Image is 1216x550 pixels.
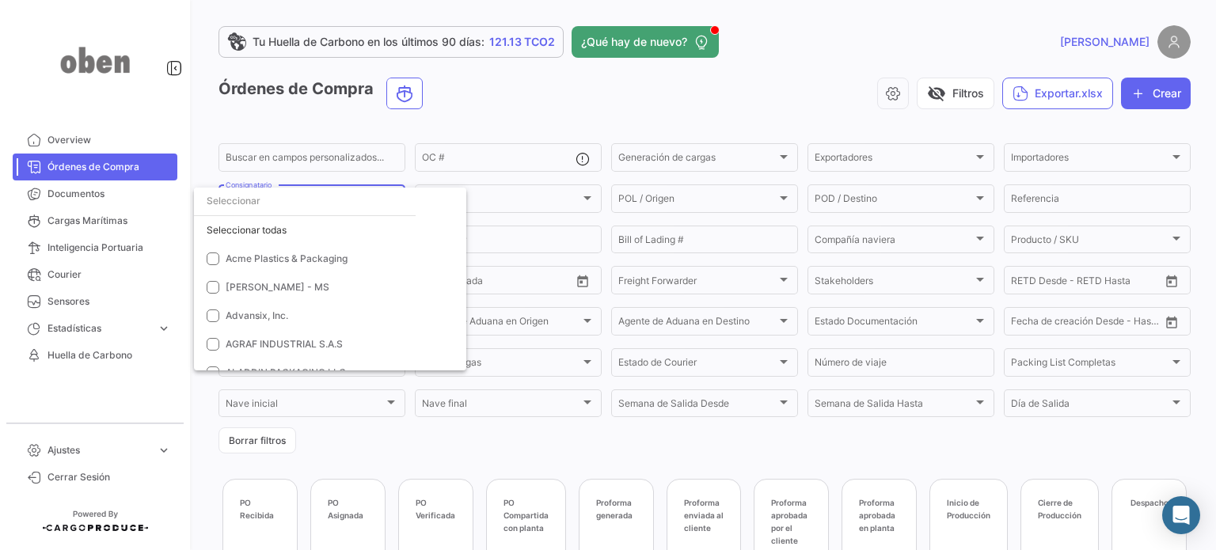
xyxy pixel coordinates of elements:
span: [PERSON_NAME] - MS [226,281,329,293]
input: dropdown search [194,187,416,215]
span: Acme Plastics & Packaging [226,252,348,264]
span: ALADDIN PACKAGING LLC [226,366,346,378]
span: Advansix, Inc. [226,309,288,321]
div: Seleccionar todas [194,216,466,245]
div: Abrir Intercom Messenger [1162,496,1200,534]
span: AGRAF INDUSTRIAL S.A.S [226,338,343,350]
